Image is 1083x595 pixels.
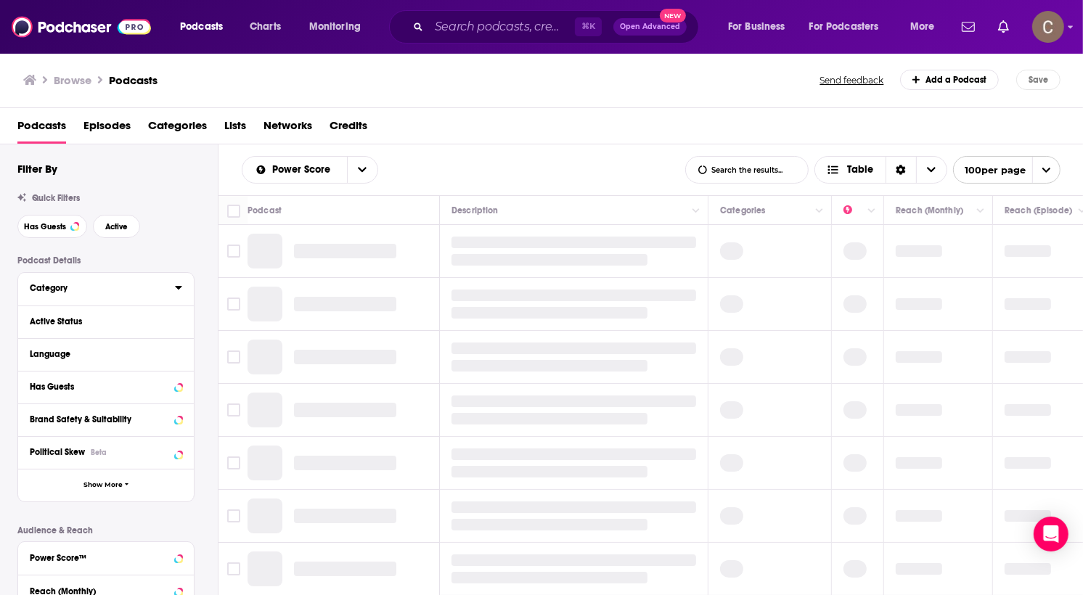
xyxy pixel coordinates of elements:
button: Show profile menu [1032,11,1064,43]
a: Lists [224,114,246,144]
span: Political Skew [30,447,85,457]
button: open menu [900,15,953,38]
span: Show More [83,481,123,489]
button: Active Status [30,312,182,330]
button: Save [1016,70,1060,90]
button: Column Actions [972,202,989,220]
div: Power Score™ [30,553,170,563]
button: Category [30,279,175,297]
span: Monitoring [309,17,361,37]
a: Podcasts [109,73,158,87]
span: Power Score [272,165,335,175]
div: Open Intercom Messenger [1034,517,1068,551]
h2: Choose List sort [242,156,378,184]
span: Active [105,223,128,231]
div: Search podcasts, credits, & more... [403,10,713,44]
span: Charts [250,17,281,37]
div: Reach (Episode) [1005,202,1072,219]
button: open menu [953,156,1060,184]
span: Toggle select row [227,403,240,416]
span: Table [848,165,874,175]
div: Has Guests [30,382,170,392]
div: Brand Safety & Suitability [30,414,170,424]
button: Language [30,345,182,363]
button: Column Actions [863,202,880,220]
button: open menu [347,157,377,183]
button: Brand Safety & Suitability [30,410,182,428]
div: Categories [720,202,765,219]
button: Political SkewBeta [30,443,182,461]
a: Show notifications dropdown [992,15,1015,39]
span: New [660,9,686,22]
span: Podcasts [180,17,223,37]
span: Toggle select row [227,245,240,258]
a: Podcasts [17,114,66,144]
button: Column Actions [811,202,828,220]
button: Has Guests [17,215,87,238]
span: Quick Filters [32,193,80,203]
img: User Profile [1032,11,1064,43]
button: Has Guests [30,377,182,395]
a: Episodes [83,114,131,144]
button: open menu [718,15,804,38]
span: Open Advanced [620,23,680,30]
div: Sort Direction [886,157,916,183]
h3: Browse [54,73,91,87]
a: Charts [240,15,290,38]
span: Toggle select row [227,297,240,311]
div: Podcast [248,202,282,219]
span: For Podcasters [809,17,879,37]
a: Categories [148,114,207,144]
input: Search podcasts, credits, & more... [429,15,575,38]
button: Open AdvancedNew [613,18,687,36]
p: Podcast Details [17,255,195,266]
span: ⌘ K [575,17,602,36]
div: Category [30,283,165,293]
div: Reach (Monthly) [896,202,963,219]
a: Show notifications dropdown [956,15,981,39]
span: Logged in as clay.bolton [1032,11,1064,43]
button: Send feedback [816,74,888,86]
div: Description [451,202,498,219]
a: Networks [263,114,312,144]
button: Power Score™ [30,548,182,566]
img: Podchaser - Follow, Share and Rate Podcasts [12,13,151,41]
button: Choose View [814,156,947,184]
button: open menu [299,15,380,38]
span: Has Guests [24,223,66,231]
a: Add a Podcast [900,70,1000,90]
span: Toggle select row [227,350,240,364]
div: Power Score [843,202,864,219]
span: 100 per page [954,159,1026,181]
div: Active Status [30,316,173,327]
button: open menu [800,15,900,38]
span: Toggle select row [227,562,240,575]
p: Audience & Reach [17,525,195,535]
span: Toggle select row [227,509,240,522]
span: Toggle select row [227,456,240,469]
h2: Filter By [17,162,57,176]
button: Active [93,215,140,238]
button: open menu [242,165,347,175]
button: open menu [170,15,242,38]
div: Beta [91,448,107,457]
button: Show More [18,469,194,501]
button: Column Actions [687,202,705,220]
span: For Business [728,17,785,37]
span: More [910,17,935,37]
div: Language [30,349,173,359]
a: Credits [330,114,367,144]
